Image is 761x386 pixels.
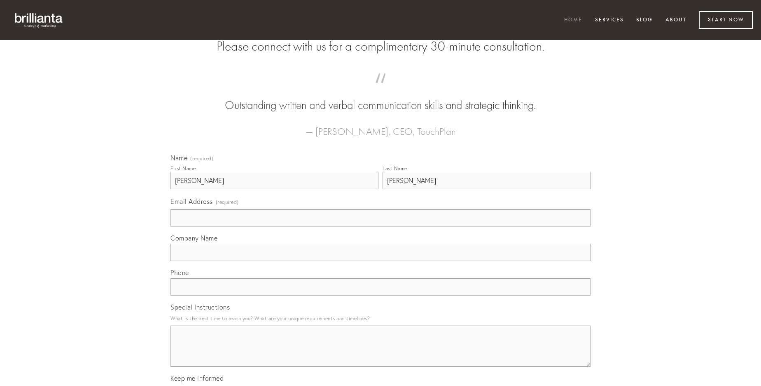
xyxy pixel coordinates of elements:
[170,154,187,162] span: Name
[170,165,196,171] div: First Name
[8,8,70,32] img: brillianta - research, strategy, marketing
[184,81,577,97] span: “
[170,39,591,54] h2: Please connect with us for a complimentary 30-minute consultation.
[660,14,692,27] a: About
[699,11,753,29] a: Start Now
[170,313,591,324] p: What is the best time to reach you? What are your unique requirements and timelines?
[170,234,217,242] span: Company Name
[559,14,588,27] a: Home
[216,196,239,208] span: (required)
[170,303,230,311] span: Special Instructions
[631,14,658,27] a: Blog
[170,197,213,206] span: Email Address
[383,165,407,171] div: Last Name
[170,374,224,382] span: Keep me informed
[190,156,213,161] span: (required)
[170,268,189,277] span: Phone
[590,14,629,27] a: Services
[184,113,577,140] figcaption: — [PERSON_NAME], CEO, TouchPlan
[184,81,577,113] blockquote: Outstanding written and verbal communication skills and strategic thinking.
